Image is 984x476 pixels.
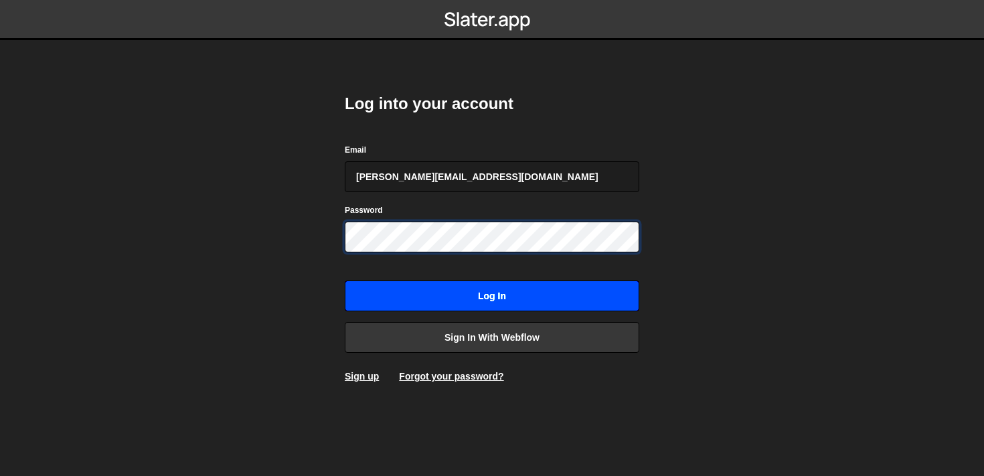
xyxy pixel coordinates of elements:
a: Forgot your password? [399,371,503,382]
input: Log in [345,281,639,311]
label: Password [345,204,383,217]
a: Sign up [345,371,379,382]
a: Sign in with Webflow [345,322,639,353]
h2: Log into your account [345,93,639,114]
label: Email [345,143,366,157]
